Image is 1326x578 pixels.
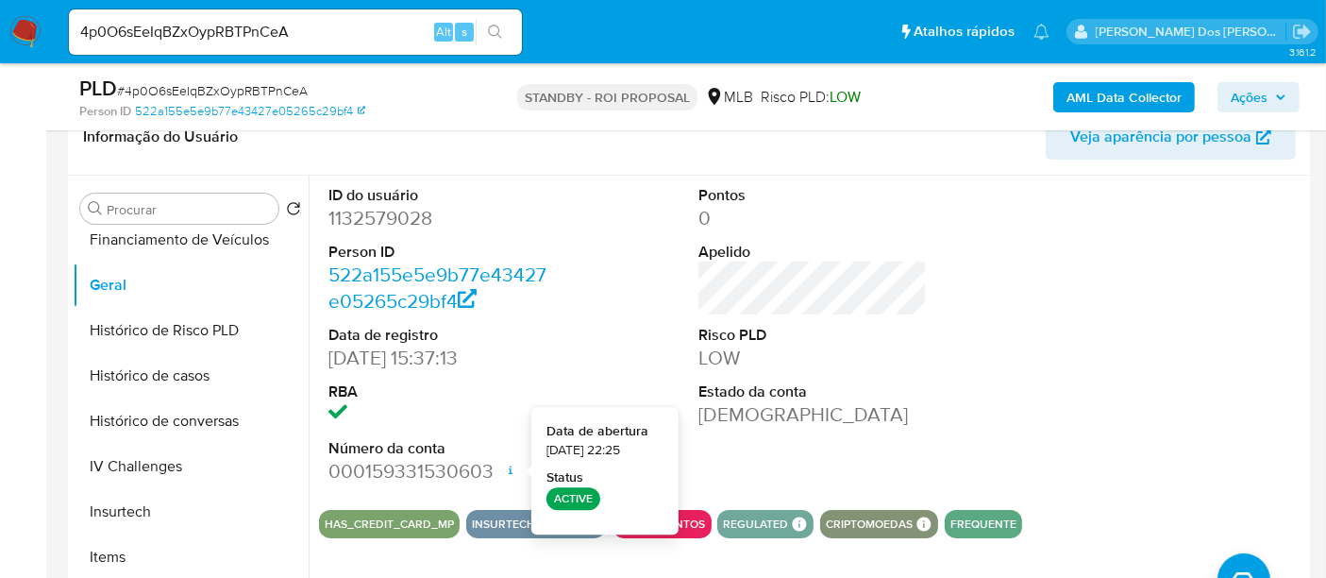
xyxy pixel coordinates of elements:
[546,487,600,510] p: ACTIVE
[73,489,309,535] button: Insurtech
[1292,22,1312,42] a: Sair
[79,73,117,103] b: PLD
[705,87,753,108] div: MLB
[328,205,557,231] dd: 1132579028
[286,201,301,222] button: Retornar ao pedido padrão
[88,201,103,216] button: Procurar
[462,23,467,41] span: s
[1096,23,1286,41] p: renato.lopes@mercadopago.com.br
[73,399,309,444] button: Histórico de conversas
[69,20,522,44] input: Pesquise usuários ou casos...
[698,325,927,346] dt: Risco PLD
[1070,114,1251,160] span: Veja aparência por pessoa
[1289,44,1317,59] span: 3.161.2
[73,353,309,399] button: Histórico de casos
[73,308,309,353] button: Histórico de Risco PLD
[830,86,861,108] span: LOW
[1231,82,1267,112] span: Ações
[698,401,927,428] dd: [DEMOGRAPHIC_DATA]
[117,81,308,100] span: # 4p0O6sEeIqBZxOypRBTPnCeA
[328,458,557,484] dd: 000159331530603
[1046,114,1296,160] button: Veja aparência por pessoa
[476,19,514,45] button: search-icon
[698,205,927,231] dd: 0
[517,84,697,110] p: STANDBY - ROI PROPOSAL
[1066,82,1182,112] b: AML Data Collector
[698,242,927,263] dt: Apelido
[1217,82,1300,112] button: Ações
[73,217,309,263] button: Financiamento de Veículos
[328,242,557,263] dt: Person ID
[328,261,546,314] a: 522a155e5e9b77e43427e05265c29bf4
[914,22,1015,42] span: Atalhos rápidos
[83,127,238,146] h1: Informação do Usuário
[1053,82,1195,112] button: AML Data Collector
[328,382,557,402] dt: RBA
[328,325,557,346] dt: Data de registro
[698,345,927,371] dd: LOW
[546,422,648,441] strong: Data de abertura
[79,103,131,120] b: Person ID
[73,263,309,308] button: Geral
[436,23,451,41] span: Alt
[328,185,557,206] dt: ID do usuário
[135,103,365,120] a: 522a155e5e9b77e43427e05265c29bf4
[1033,24,1049,40] a: Notificações
[698,382,927,402] dt: Estado da conta
[546,469,583,488] strong: Status
[328,345,557,371] dd: [DATE] 15:37:13
[546,441,620,460] span: [DATE] 22:25
[328,438,557,459] dt: Número da conta
[761,87,861,108] span: Risco PLD:
[73,444,309,489] button: IV Challenges
[107,201,271,218] input: Procurar
[698,185,927,206] dt: Pontos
